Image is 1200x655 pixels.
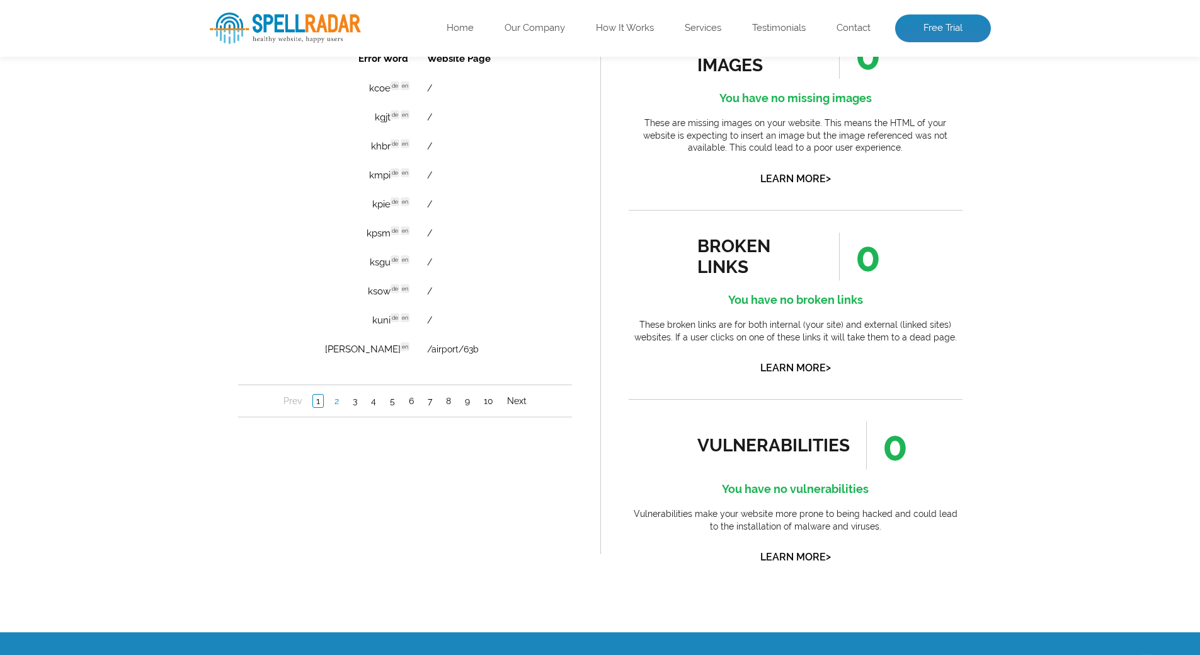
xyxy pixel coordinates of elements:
[189,243,194,253] a: /
[189,98,194,108] a: /
[149,352,160,364] a: 5
[505,22,565,35] a: Our Company
[33,61,179,88] td: kgjt
[163,154,171,163] span: en
[152,270,161,279] span: de
[152,125,161,134] span: de
[152,241,161,250] span: de
[266,352,292,364] a: Next
[163,270,171,279] span: en
[629,479,963,499] h4: You have no vulnerabilities
[760,551,831,563] a: Learn More>
[837,22,871,35] a: Contact
[33,235,179,262] td: ksow
[93,352,104,364] a: 2
[33,119,179,146] td: kmpi
[629,88,963,108] h4: You have no missing images
[111,352,122,364] a: 3
[629,290,963,310] h4: You have no broken links
[152,38,161,47] span: de
[895,14,991,42] a: Free Trial
[189,40,194,50] a: /
[629,117,963,154] p: These are missing images on your website. This means the HTML of your website is expecting to ins...
[189,185,194,195] a: /
[33,90,179,117] td: khbr
[447,22,474,35] a: Home
[163,241,171,250] span: en
[189,214,194,224] a: /
[33,264,179,291] td: kuni
[189,301,241,311] a: /airport/63b
[839,233,881,281] span: 0
[152,154,161,163] span: de
[826,548,831,565] span: >
[189,127,194,137] a: /
[760,362,831,374] a: Learn More>
[685,22,721,35] a: Services
[33,32,179,59] td: kcoe
[152,183,161,192] span: de
[752,22,806,35] a: Testimonials
[163,299,171,308] span: en
[224,352,235,364] a: 9
[33,1,179,30] th: Error Word
[163,38,171,47] span: en
[189,156,194,166] a: /
[205,352,216,364] a: 8
[130,352,141,364] a: 4
[189,272,194,282] a: /
[760,173,831,185] a: Learn More>
[697,435,850,456] div: vulnerabilities
[152,212,161,221] span: de
[74,351,86,365] a: 1
[163,183,171,192] span: en
[210,13,361,44] img: SpellRadar
[33,148,179,175] td: kpie
[163,125,171,134] span: en
[189,69,194,79] a: /
[163,96,171,105] span: en
[163,212,171,221] span: en
[826,170,831,187] span: >
[629,508,963,533] p: Vulnerabilities make your website more prone to being hacked and could lead to the installation o...
[33,206,179,233] td: ksgu
[243,352,258,364] a: 10
[168,352,179,364] a: 6
[33,177,179,204] td: kpsm
[697,236,811,277] div: broken links
[33,293,179,320] td: [PERSON_NAME]
[152,96,161,105] span: de
[596,22,654,35] a: How It Works
[629,319,963,344] p: These broken links are for both internal (your site) and external (linked sites) websites. If a u...
[180,1,301,30] th: Website Page
[186,352,197,364] a: 7
[866,422,908,470] span: 0
[163,67,171,76] span: en
[152,67,161,76] span: de
[826,359,831,376] span: >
